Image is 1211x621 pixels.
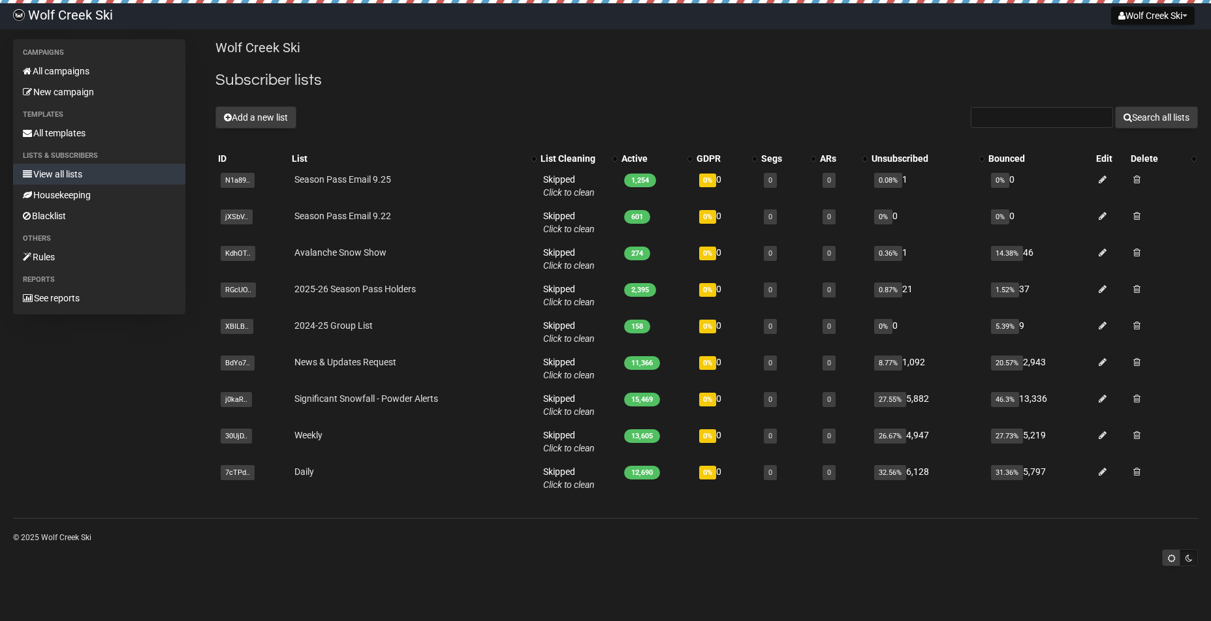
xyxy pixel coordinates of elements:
th: ARs: No sort applied, activate to apply an ascending sort [817,149,869,168]
a: 0 [827,468,831,477]
td: 0 [986,168,1093,204]
a: 0 [768,359,772,367]
span: 7cTPd.. [221,465,255,480]
td: 0 [694,350,759,387]
a: All templates [13,123,185,144]
a: Click to clean [543,406,595,417]
th: Unsubscribed: No sort applied, activate to apply an ascending sort [869,149,986,168]
a: Click to clean [543,260,595,271]
a: 0 [827,213,831,221]
div: Bounced [988,152,1091,165]
span: 0% [991,173,1009,188]
td: 0 [694,423,759,460]
td: 5,219 [986,423,1093,460]
th: GDPR: No sort applied, activate to apply an ascending sort [694,149,759,168]
td: 0 [869,204,986,241]
li: Templates [13,107,185,123]
td: 4,947 [869,423,986,460]
span: 601 [624,210,650,224]
span: 30UjD.. [221,429,252,444]
span: 1,254 [624,174,656,187]
a: 0 [768,322,772,331]
li: Lists & subscribers [13,148,185,164]
span: Skipped [543,320,595,344]
a: 0 [768,395,772,404]
a: 0 [768,249,772,258]
a: Avalanche Snow Show [294,247,386,258]
span: Skipped [543,211,595,234]
td: 0 [694,204,759,241]
span: 0% [699,429,716,443]
a: New campaign [13,82,185,102]
td: 37 [986,277,1093,314]
td: 0 [694,241,759,277]
li: Reports [13,272,185,288]
span: jXSbV.. [221,209,253,224]
div: ID [218,152,287,165]
h2: Subscriber lists [215,68,1198,92]
div: Delete [1131,152,1185,165]
span: 0.08% [874,173,902,188]
th: Delete: No sort applied, activate to apply an ascending sort [1128,149,1198,168]
a: 0 [768,213,772,221]
a: Season Pass Email 9.22 [294,211,391,221]
td: 5,882 [869,387,986,423]
span: XBILB.. [221,319,253,334]
span: 26.67% [874,429,906,444]
p: © 2025 Wolf Creek Ski [13,530,1198,545]
a: 0 [827,322,831,331]
a: Significant Snowfall - Powder Alerts [294,393,438,404]
td: 1 [869,168,986,204]
td: 13,336 [986,387,1093,423]
th: List: No sort applied, activate to apply an ascending sort [289,149,538,168]
div: Active [621,152,681,165]
span: 0% [699,210,716,224]
td: 0 [869,314,986,350]
span: KdhOT.. [221,246,255,261]
span: 20.57% [991,356,1023,371]
span: 32.56% [874,465,906,480]
a: Season Pass Email 9.25 [294,174,391,185]
span: 14.38% [991,246,1023,261]
span: N1a89.. [221,173,255,188]
td: 2,943 [986,350,1093,387]
td: 46 [986,241,1093,277]
span: 8.77% [874,356,902,371]
div: Segs [761,152,804,165]
td: 6,128 [869,460,986,496]
a: 0 [768,432,772,440]
td: 5,797 [986,460,1093,496]
a: Daily [294,466,314,477]
a: Blacklist [13,205,185,226]
span: 0.87% [874,282,902,297]
th: List Cleaning: No sort applied, activate to apply an ascending sort [538,149,619,168]
p: Wolf Creek Ski [215,39,1198,57]
a: 0 [827,176,831,185]
a: Rules [13,247,185,267]
td: 9 [986,314,1093,350]
a: 0 [827,432,831,440]
th: Active: No sort applied, activate to apply an ascending sort [619,149,694,168]
a: 0 [827,249,831,258]
img: b8a1e34ad8b70b86f908001b9dc56f97 [13,9,25,21]
div: Unsubscribed [872,152,973,165]
li: Others [13,231,185,247]
a: 0 [827,395,831,404]
td: 0 [694,460,759,496]
a: All campaigns [13,61,185,82]
span: 27.55% [874,392,906,407]
span: RGcUO.. [221,282,256,297]
a: 0 [827,286,831,294]
span: 0% [991,209,1009,224]
span: 12,690 [624,466,660,479]
th: Edit: No sort applied, sorting is disabled [1093,149,1128,168]
a: 0 [768,176,772,185]
td: 1 [869,241,986,277]
div: List Cleaning [541,152,606,165]
span: 27.73% [991,429,1023,444]
td: 1,092 [869,350,986,387]
span: 11,366 [624,356,660,370]
a: 2025-26 Season Pass Holders [294,284,416,294]
td: 0 [694,387,759,423]
div: GDPR [697,152,746,165]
